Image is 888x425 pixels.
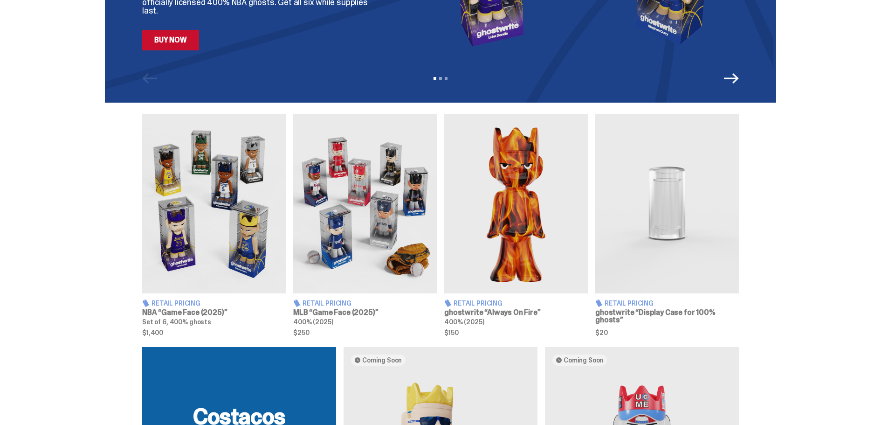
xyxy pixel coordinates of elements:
[142,114,286,293] img: Game Face (2025)
[595,309,739,324] h3: ghostwrite “Display Case for 100% ghosts”
[595,114,739,293] img: Display Case for 100% ghosts
[444,329,588,336] span: $150
[151,300,200,307] span: Retail Pricing
[293,114,437,336] a: Game Face (2025) Retail Pricing
[142,318,211,326] span: Set of 6, 400% ghosts
[444,114,588,293] img: Always On Fire
[142,114,286,336] a: Game Face (2025) Retail Pricing
[142,309,286,316] h3: NBA “Game Face (2025)”
[439,77,442,80] button: View slide 2
[293,114,437,293] img: Game Face (2025)
[444,309,588,316] h3: ghostwrite “Always On Fire”
[362,356,402,364] span: Coming Soon
[303,300,351,307] span: Retail Pricing
[293,329,437,336] span: $250
[444,318,484,326] span: 400% (2025)
[595,114,739,336] a: Display Case for 100% ghosts Retail Pricing
[142,329,286,336] span: $1,400
[142,30,199,50] a: Buy Now
[605,300,654,307] span: Retail Pricing
[293,318,333,326] span: 400% (2025)
[293,309,437,316] h3: MLB “Game Face (2025)”
[595,329,739,336] span: $20
[724,71,739,86] button: Next
[564,356,603,364] span: Coming Soon
[444,114,588,336] a: Always On Fire Retail Pricing
[434,77,436,80] button: View slide 1
[454,300,503,307] span: Retail Pricing
[445,77,447,80] button: View slide 3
